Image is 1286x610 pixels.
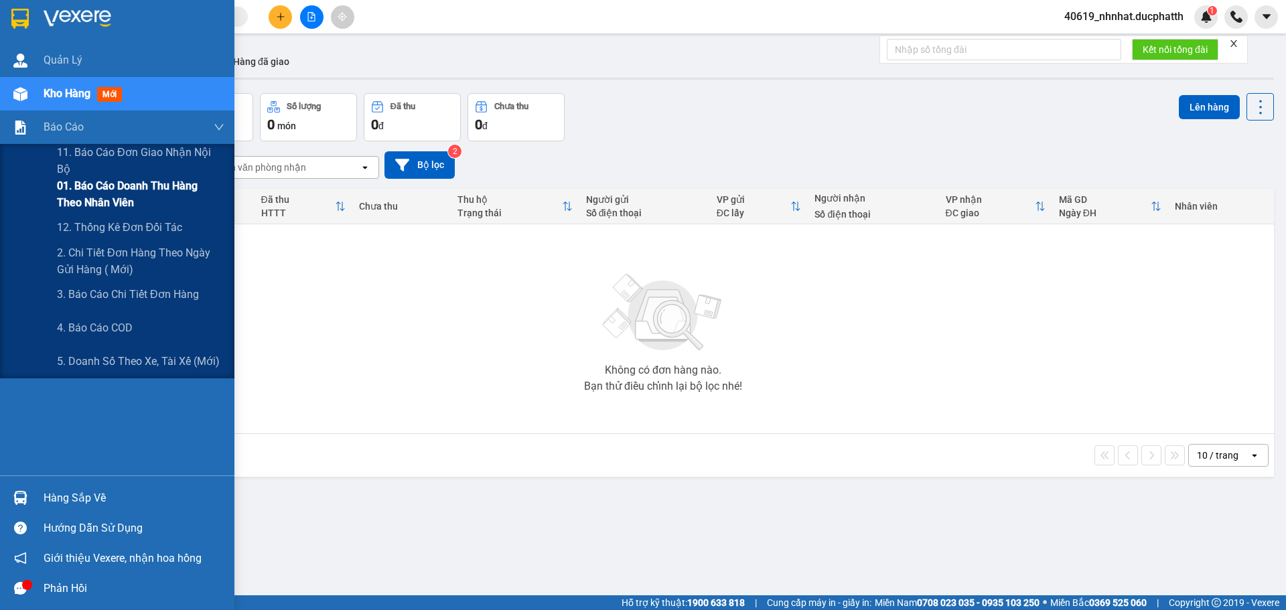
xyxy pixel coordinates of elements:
[917,597,1040,608] strong: 0708 023 035 - 0935 103 250
[359,201,444,212] div: Chưa thu
[717,194,791,205] div: VP gửi
[13,121,27,135] img: solution-icon
[390,102,415,111] div: Đã thu
[1230,11,1242,23] img: phone-icon
[946,194,1035,205] div: VP nhận
[1208,6,1217,15] sup: 1
[814,193,932,204] div: Người nhận
[44,87,90,100] span: Kho hàng
[814,209,932,220] div: Số điện thoại
[57,177,224,211] span: 01. Báo cáo doanh thu hàng theo nhân viên
[448,145,461,158] sup: 2
[475,117,482,133] span: 0
[13,54,27,68] img: warehouse-icon
[338,12,347,21] span: aim
[596,266,730,360] img: svg+xml;base64,PHN2ZyBjbGFzcz0ibGlzdC1wbHVnX19zdmciIHhtbG5zPSJodHRwOi8vd3d3LnczLm9yZy8yMDAwL3N2Zy...
[1255,5,1278,29] button: caret-down
[605,365,721,376] div: Không có đơn hàng nào.
[14,552,27,564] span: notification
[300,5,324,29] button: file-add
[276,12,285,21] span: plus
[468,93,565,141] button: Chưa thu0đ
[717,208,791,218] div: ĐC lấy
[887,39,1121,60] input: Nhập số tổng đài
[1059,208,1151,218] div: Ngày ĐH
[586,194,703,205] div: Người gửi
[939,189,1052,224] th: Toggle SortBy
[1210,6,1214,15] span: 1
[1249,450,1260,461] svg: open
[44,518,224,538] div: Hướng dẫn sử dụng
[1197,449,1238,462] div: 10 / trang
[44,52,82,68] span: Quản Lý
[1050,595,1147,610] span: Miền Bắc
[384,151,455,179] button: Bộ lọc
[269,5,292,29] button: plus
[267,117,275,133] span: 0
[277,121,296,131] span: món
[261,194,336,205] div: Đã thu
[222,46,300,78] button: Hàng đã giao
[1052,189,1168,224] th: Toggle SortBy
[1212,598,1221,607] span: copyright
[214,161,306,174] div: Chọn văn phòng nhận
[1200,11,1212,23] img: icon-new-feature
[371,117,378,133] span: 0
[57,144,224,177] span: 11. Báo cáo đơn giao nhận nội bộ
[360,162,370,173] svg: open
[1179,95,1240,119] button: Lên hàng
[44,488,224,508] div: Hàng sắp về
[622,595,745,610] span: Hỗ trợ kỹ thuật:
[1054,8,1194,25] span: 40619_nhnhat.ducphatth
[755,595,757,610] span: |
[1229,39,1238,48] span: close
[44,119,84,135] span: Báo cáo
[13,87,27,101] img: warehouse-icon
[1089,597,1147,608] strong: 0369 525 060
[482,121,488,131] span: đ
[11,9,29,29] img: logo-vxr
[214,122,224,133] span: down
[767,595,871,610] span: Cung cấp máy in - giấy in:
[364,93,461,141] button: Đã thu0đ
[287,102,321,111] div: Số lượng
[255,189,353,224] th: Toggle SortBy
[584,381,742,392] div: Bạn thử điều chỉnh lại bộ lọc nhé!
[261,208,336,218] div: HTTT
[260,93,357,141] button: Số lượng0món
[875,595,1040,610] span: Miền Nam
[44,579,224,599] div: Phản hồi
[1175,201,1267,212] div: Nhân viên
[97,87,122,102] span: mới
[14,582,27,595] span: message
[451,189,579,224] th: Toggle SortBy
[44,550,202,566] span: Giới thiệu Vexere, nhận hoa hồng
[687,597,745,608] strong: 1900 633 818
[14,522,27,534] span: question-circle
[57,319,133,336] span: 4. Báo cáo COD
[57,219,182,236] span: 12. Thống kê đơn đối tác
[13,491,27,505] img: warehouse-icon
[586,208,703,218] div: Số điện thoại
[331,5,354,29] button: aim
[57,244,224,278] span: 2. Chi tiết đơn hàng theo ngày gửi hàng ( mới)
[57,353,220,370] span: 5. Doanh số theo xe, tài xế (mới)
[57,286,199,303] span: 3. Báo cáo chi tiết đơn hàng
[1132,39,1218,60] button: Kết nối tổng đài
[307,12,316,21] span: file-add
[1143,42,1208,57] span: Kết nối tổng đài
[946,208,1035,218] div: ĐC giao
[457,208,562,218] div: Trạng thái
[1261,11,1273,23] span: caret-down
[457,194,562,205] div: Thu hộ
[1059,194,1151,205] div: Mã GD
[378,121,384,131] span: đ
[494,102,528,111] div: Chưa thu
[710,189,808,224] th: Toggle SortBy
[1157,595,1159,610] span: |
[1043,600,1047,605] span: ⚪️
